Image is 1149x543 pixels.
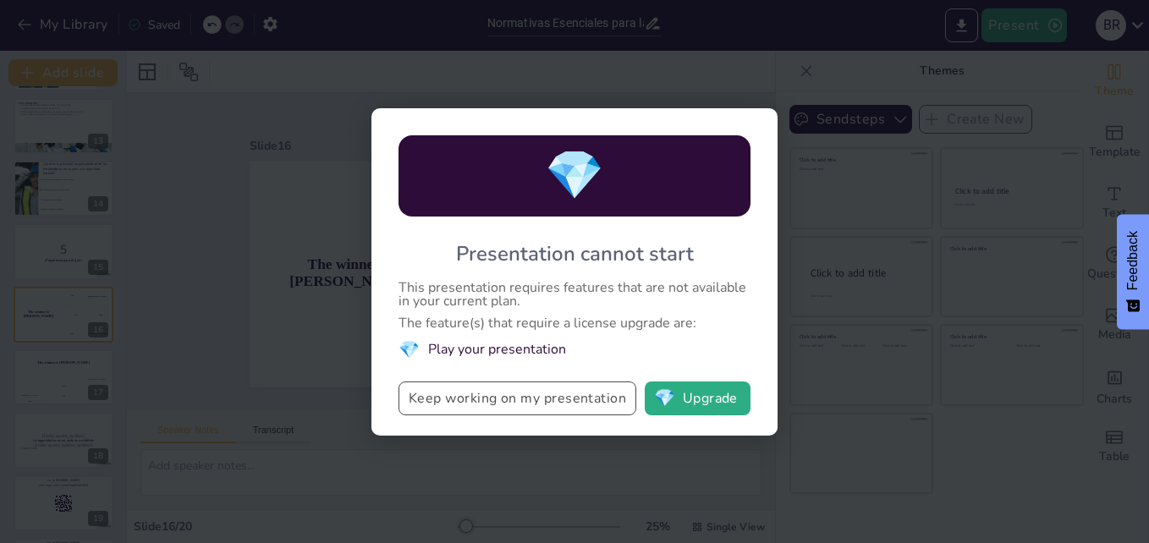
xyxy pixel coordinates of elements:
button: diamondUpgrade [645,381,750,415]
div: Presentation cannot start [456,240,694,267]
div: This presentation requires features that are not available in your current plan. [399,281,750,308]
li: Play your presentation [399,338,750,361]
span: diamond [545,143,604,208]
button: Keep working on my presentation [399,381,636,415]
button: Feedback - Show survey [1117,214,1149,329]
span: diamond [399,338,420,361]
div: The feature(s) that require a license upgrade are: [399,316,750,330]
span: diamond [654,390,675,407]
span: Feedback [1125,231,1141,290]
